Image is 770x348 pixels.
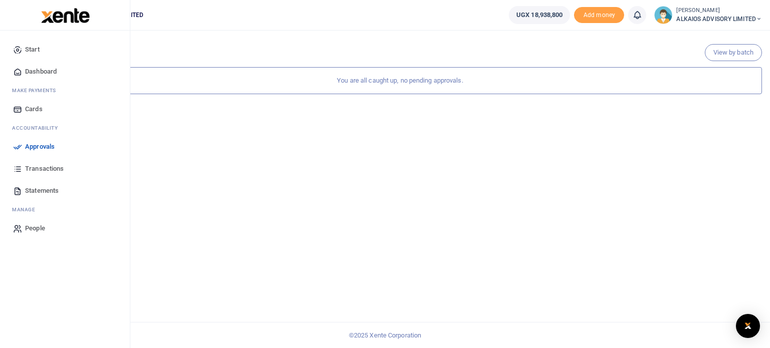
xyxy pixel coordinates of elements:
span: countability [20,124,58,132]
a: UGX 18,938,800 [509,6,570,24]
a: Dashboard [8,61,122,83]
div: You are all caught up, no pending approvals. [38,67,762,94]
a: View by batch [705,44,762,61]
a: Approvals [8,136,122,158]
img: profile-user [654,6,672,24]
span: UGX 18,938,800 [516,10,562,20]
span: Cards [25,104,43,114]
a: logo-small logo-large logo-large [40,11,90,19]
span: ALKAIOS ADVISORY LIMITED [676,15,762,24]
a: profile-user [PERSON_NAME] ALKAIOS ADVISORY LIMITED [654,6,762,24]
span: Dashboard [25,67,57,77]
h4: Pending your approval [38,43,762,54]
div: Open Intercom Messenger [736,314,760,338]
img: logo-large [41,8,90,23]
li: M [8,202,122,217]
small: [PERSON_NAME] [676,7,762,15]
a: Start [8,39,122,61]
span: ake Payments [17,87,56,94]
span: Add money [574,7,624,24]
li: Wallet ballance [505,6,574,24]
li: Toup your wallet [574,7,624,24]
li: M [8,83,122,98]
a: Statements [8,180,122,202]
li: Ac [8,120,122,136]
a: People [8,217,122,239]
span: anage [17,206,36,213]
span: Statements [25,186,59,196]
a: Cards [8,98,122,120]
a: Transactions [8,158,122,180]
span: Start [25,45,40,55]
span: Approvals [25,142,55,152]
a: Add money [574,11,624,18]
span: People [25,223,45,233]
span: Transactions [25,164,64,174]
